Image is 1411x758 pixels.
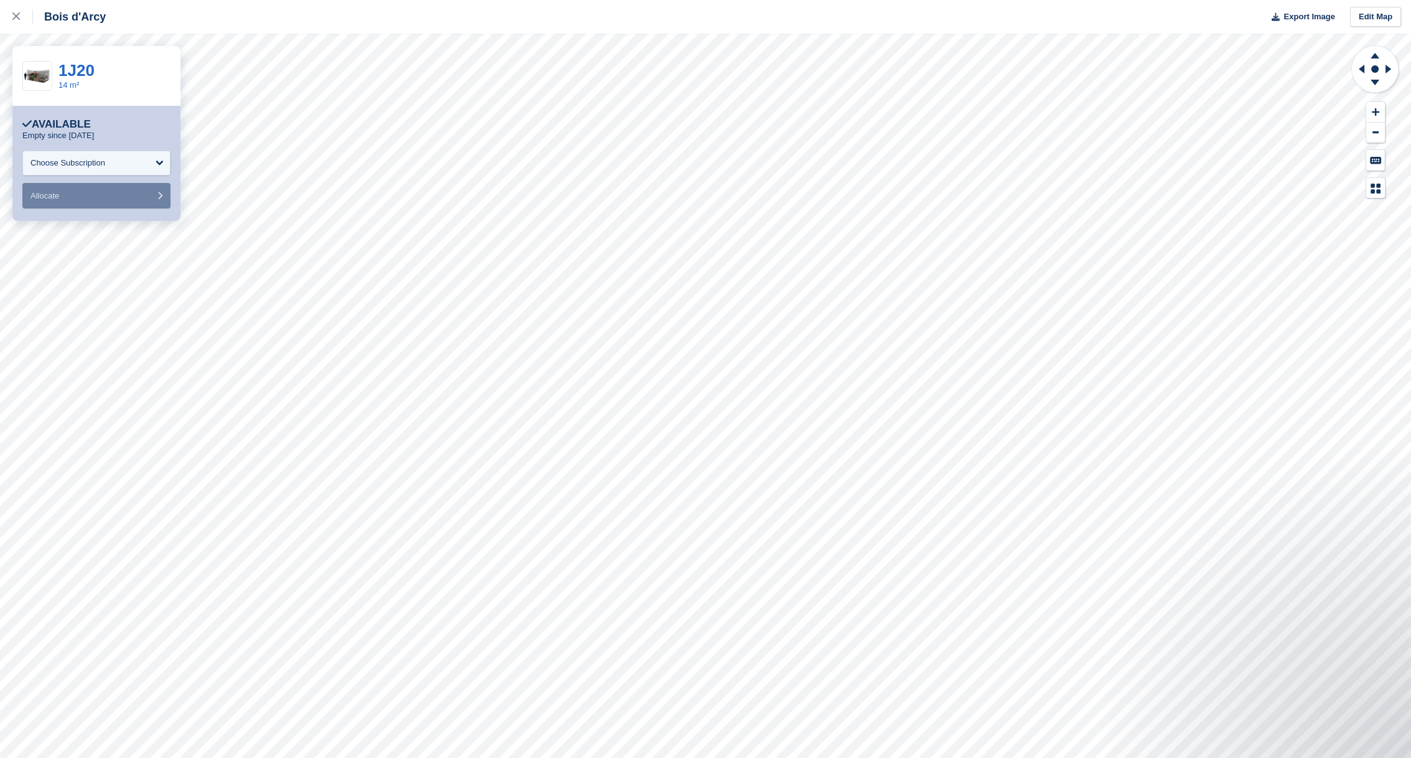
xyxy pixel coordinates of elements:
button: Zoom In [1366,102,1385,123]
img: 140-sqft-unit.jpg [23,65,52,87]
div: Available [22,118,91,131]
button: Export Image [1264,7,1335,27]
div: Choose Subscription [30,157,105,169]
a: 1J20 [58,61,95,80]
div: Bois d'Arcy [33,9,106,24]
p: Empty since [DATE] [22,131,94,141]
a: Edit Map [1350,7,1401,27]
button: Zoom Out [1366,123,1385,143]
a: 14 m² [58,80,79,90]
span: Export Image [1283,11,1334,23]
button: Allocate [22,183,170,208]
span: Allocate [30,191,59,200]
button: Map Legend [1366,178,1385,199]
button: Keyboard Shortcuts [1366,150,1385,171]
